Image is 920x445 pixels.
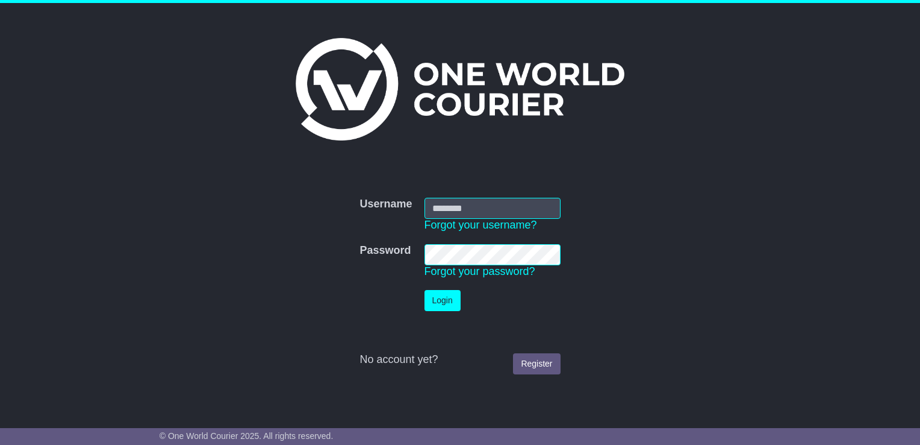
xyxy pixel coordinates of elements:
[160,431,334,441] span: © One World Courier 2025. All rights reserved.
[424,219,537,231] a: Forgot your username?
[359,244,411,257] label: Password
[424,290,461,311] button: Login
[513,353,560,374] a: Register
[359,353,560,367] div: No account yet?
[359,198,412,211] label: Username
[424,265,535,277] a: Forgot your password?
[296,38,624,140] img: One World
